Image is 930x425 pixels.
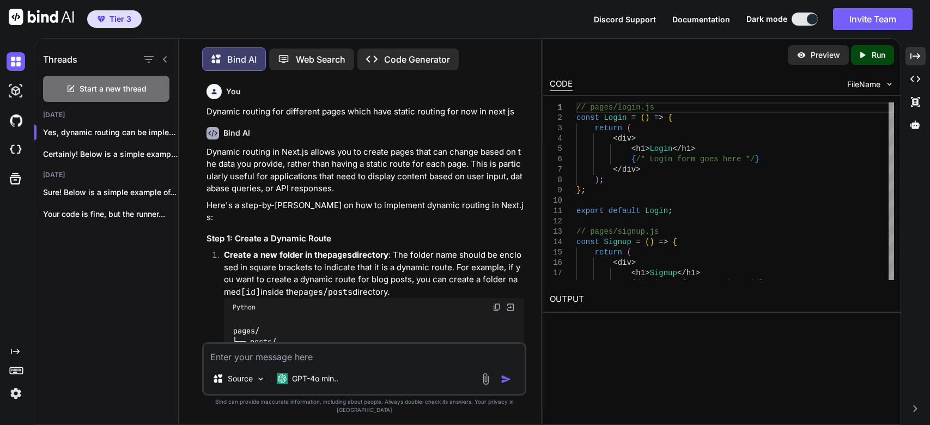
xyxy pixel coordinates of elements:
p: Run [872,50,885,60]
span: } [576,186,581,195]
span: } [755,155,759,163]
span: default [609,207,641,215]
img: chevron down [885,80,894,89]
div: 4 [550,133,562,144]
img: Bind AI [9,9,74,25]
img: attachment [479,373,492,385]
span: < [631,269,636,277]
span: div [622,165,636,174]
code: pages [327,250,352,260]
img: preview [797,50,806,60]
p: Source [228,373,253,384]
button: Documentation [672,14,730,25]
span: return [594,124,622,132]
span: Login [604,113,627,122]
span: const [576,113,599,122]
span: ; [599,175,604,184]
p: Dynamic routing for different pages which have static routing for now in next js [206,106,524,118]
img: settings [7,384,25,403]
span: { [631,279,636,288]
span: Start a new thread [80,83,147,94]
p: Your code is fine, but the runner... [43,209,178,220]
span: div [617,258,631,267]
h2: [DATE] [34,171,178,179]
p: Yes, dynamic routing can be implemented ... [43,127,178,138]
span: </ [613,165,622,174]
div: CODE [550,78,573,91]
span: ) [594,175,599,184]
img: GPT-4o mini [277,373,288,384]
p: Certainly! Below is a simple example of... [43,149,178,160]
span: div [617,134,631,143]
div: 14 [550,237,562,247]
h2: [DATE] [34,111,178,119]
strong: Create a new folder in the directory [224,250,388,260]
span: ; [581,186,585,195]
span: ) [645,113,649,122]
span: export [576,207,604,215]
span: > [631,258,636,267]
span: ) [649,238,654,246]
span: } [759,279,764,288]
span: > [636,165,640,174]
p: Web Search [296,53,345,66]
span: h1 [636,144,645,153]
div: 1 [550,102,562,113]
span: Signup [604,238,631,246]
div: 10 [550,196,562,206]
button: premiumTier 3 [87,10,142,28]
span: > [645,269,649,277]
span: ( [640,113,645,122]
span: Signup [649,269,677,277]
img: premium [98,16,105,22]
span: // pages/signup.js [576,227,659,236]
code: [id] [241,287,260,297]
span: h1 [682,144,691,153]
div: 17 [550,268,562,278]
span: </ [672,144,682,153]
img: Open in Browser [506,302,515,312]
img: Pick Models [256,374,265,384]
span: Login [649,144,672,153]
img: darkAi-studio [7,82,25,100]
span: > [631,134,636,143]
span: < [613,134,617,143]
span: ( [627,124,631,132]
div: 3 [550,123,562,133]
h6: You [226,86,241,97]
h6: Bind AI [223,127,250,138]
img: copy [493,303,501,312]
button: Discord Support [594,14,656,25]
div: 12 [550,216,562,227]
span: </ [677,269,686,277]
div: 8 [550,175,562,185]
p: : The folder name should be enclosed in square brackets to indicate that it is a dynamic route. F... [224,249,524,298]
span: > [695,269,700,277]
img: githubDark [7,111,25,130]
h2: OUTPUT [543,287,901,312]
span: /* Login form goes here */ [636,155,755,163]
span: { [672,238,677,246]
span: Python [233,303,256,312]
p: Preview [811,50,840,60]
img: cloudideIcon [7,141,25,159]
img: icon [501,374,512,385]
span: Documentation [672,15,730,24]
div: 16 [550,258,562,268]
p: Sure! Below is a simple example of... [43,187,178,198]
div: 5 [550,144,562,154]
span: ( [645,238,649,246]
p: Code Generator [384,53,450,66]
span: Dark mode [746,14,787,25]
div: 9 [550,185,562,196]
h1: Threads [43,53,77,66]
p: Bind can provide inaccurate information, including about people. Always double-check its answers.... [202,398,526,414]
span: Discord Support [594,15,656,24]
div: 13 [550,227,562,237]
span: FileName [847,79,880,90]
span: h1 [686,269,695,277]
div: 18 [550,278,562,289]
p: GPT-4o min.. [292,373,338,384]
span: { [631,155,636,163]
button: Invite Team [833,8,913,30]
